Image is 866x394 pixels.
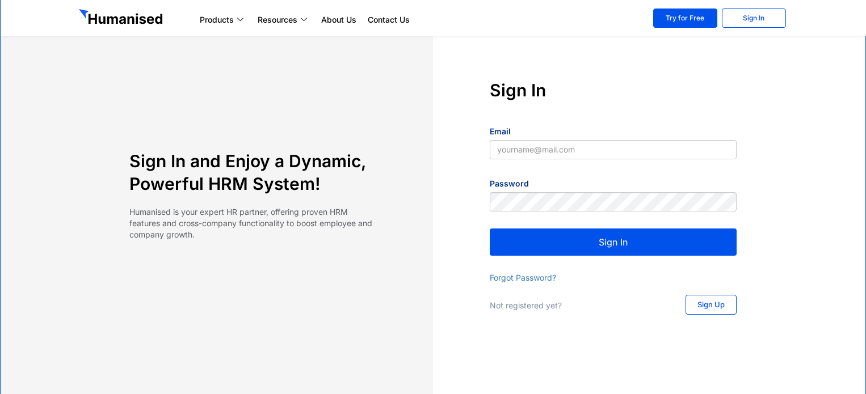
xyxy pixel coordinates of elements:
a: Products [194,13,252,27]
a: Contact Us [362,13,415,27]
p: Humanised is your expert HR partner, offering proven HRM features and cross-company functionality... [129,206,376,240]
img: GetHumanised Logo [79,9,165,27]
a: Forgot Password? [490,273,556,282]
label: Password [490,178,529,189]
a: About Us [316,13,362,27]
h4: Sign In [490,79,737,101]
a: Sign In [722,9,786,28]
h4: Sign In and Enjoy a Dynamic, Powerful HRM System! [129,150,376,195]
button: Sign In [490,228,737,256]
a: Resources [252,13,316,27]
a: Sign Up [686,295,737,315]
span: Sign Up [697,301,725,308]
a: Try for Free [653,9,717,28]
input: yourname@mail.com [490,140,737,159]
p: Not registered yet? [490,300,663,311]
label: Email [490,126,511,137]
